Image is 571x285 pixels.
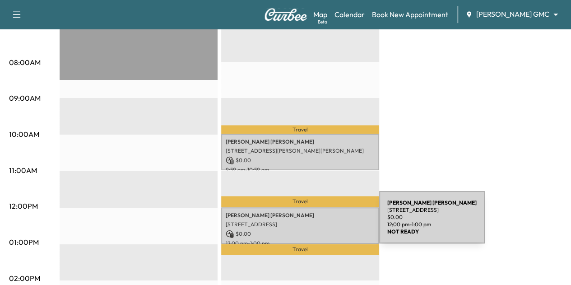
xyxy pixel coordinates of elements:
a: MapBeta [313,9,327,20]
p: 08:00AM [9,57,41,68]
p: 12:00 pm - 1:00 pm [226,240,375,247]
p: 9:59 am - 10:59 am [226,166,375,173]
p: 09:00AM [9,93,41,103]
p: Travel [221,125,379,134]
p: 12:00PM [9,201,38,211]
p: $ 0.00 [226,230,375,238]
p: [PERSON_NAME] [PERSON_NAME] [226,138,375,145]
a: Book New Appointment [372,9,448,20]
a: Calendar [334,9,365,20]
p: Travel [221,244,379,255]
p: 02:00PM [9,273,40,284]
p: 01:00PM [9,237,39,248]
p: Travel [221,196,379,208]
p: 11:00AM [9,165,37,176]
img: Curbee Logo [264,8,307,21]
p: [STREET_ADDRESS] [226,221,375,228]
span: [PERSON_NAME] GMC [476,9,549,19]
p: 10:00AM [9,129,39,140]
p: [PERSON_NAME] [PERSON_NAME] [226,212,375,219]
div: Beta [318,19,327,25]
p: [STREET_ADDRESS][PERSON_NAME][PERSON_NAME] [226,147,375,154]
p: $ 0.00 [226,156,375,164]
